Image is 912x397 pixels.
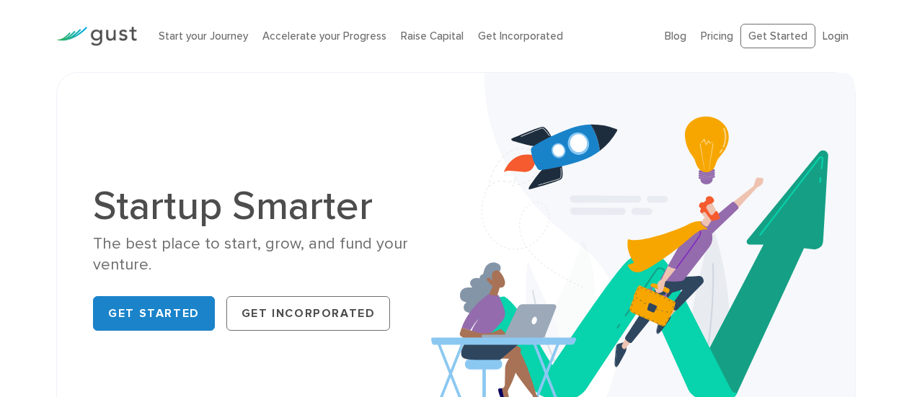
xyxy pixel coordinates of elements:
div: The best place to start, grow, and fund your venture. [93,233,445,276]
a: Pricing [701,30,733,43]
a: Raise Capital [401,30,464,43]
a: Get Started [740,24,815,49]
a: Get Started [93,296,215,331]
a: Accelerate your Progress [262,30,386,43]
h1: Startup Smarter [93,186,445,226]
a: Blog [665,30,686,43]
a: Start your Journey [159,30,248,43]
a: Get Incorporated [226,296,391,331]
a: Login [823,30,849,43]
img: Gust Logo [56,27,137,46]
a: Get Incorporated [478,30,563,43]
